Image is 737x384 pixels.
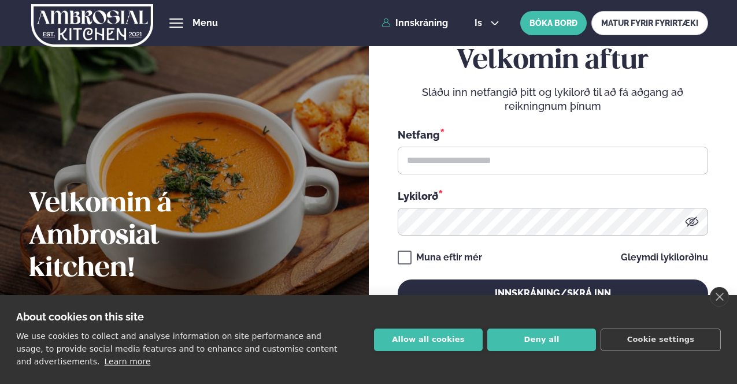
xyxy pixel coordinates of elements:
[601,329,721,351] button: Cookie settings
[398,45,708,77] h2: Velkomin aftur
[29,188,269,285] h2: Velkomin á Ambrosial kitchen!
[398,85,708,113] p: Sláðu inn netfangið þitt og lykilorð til að fá aðgang að reikningnum þínum
[382,18,448,28] a: Innskráning
[621,253,708,262] a: Gleymdi lykilorðinu
[398,188,708,203] div: Lykilorð
[520,11,587,35] button: BÓKA BORÐ
[487,329,596,351] button: Deny all
[169,16,183,30] button: hamburger
[16,311,144,323] strong: About cookies on this site
[710,287,729,307] a: close
[398,279,708,307] button: Innskráning/Skrá inn
[31,2,153,49] img: logo
[16,331,337,366] p: We use cookies to collect and analyse information on site performance and usage, to provide socia...
[398,127,708,142] div: Netfang
[374,329,483,351] button: Allow all cookies
[475,18,486,28] span: is
[465,18,509,28] button: is
[105,357,151,366] a: Learn more
[591,11,708,35] a: MATUR FYRIR FYRIRTÆKI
